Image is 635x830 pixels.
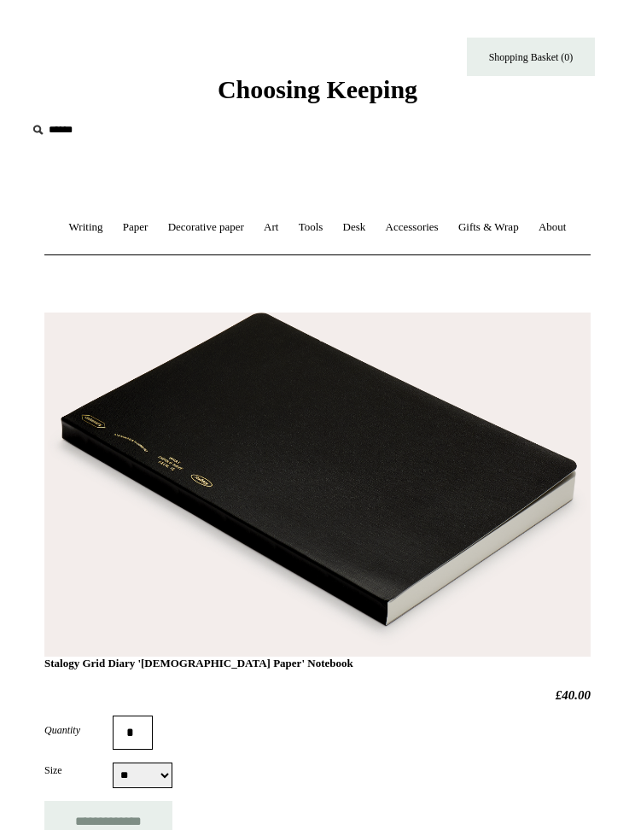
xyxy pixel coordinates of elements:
a: Decorative paper [160,205,253,250]
a: Desk [335,205,375,250]
a: Paper [114,205,157,250]
label: Size [44,763,113,778]
a: Tools [290,205,332,250]
h2: £40.00 [44,687,591,703]
label: Quantity [44,722,113,738]
img: Stalogy Grid Diary 'Bible Paper' Notebook [44,313,591,658]
a: Shopping Basket (0) [467,38,595,76]
a: Accessories [377,205,447,250]
a: About [530,205,575,250]
a: Choosing Keeping [218,89,417,101]
span: Choosing Keeping [218,75,417,103]
h1: Stalogy Grid Diary '[DEMOGRAPHIC_DATA] Paper' Notebook [44,342,591,670]
a: Art [255,205,287,250]
a: Writing [61,205,112,250]
a: Gifts & Wrap [450,205,527,250]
